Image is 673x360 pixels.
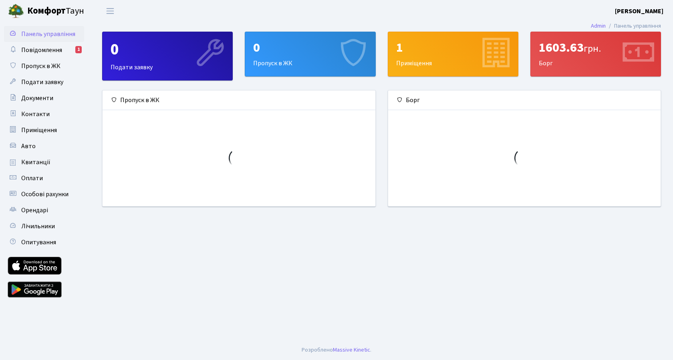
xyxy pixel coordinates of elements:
[21,126,57,135] span: Приміщення
[21,46,62,54] span: Повідомлення
[245,32,375,76] a: 0Пропуск в ЖК
[21,174,43,183] span: Оплати
[333,346,370,354] a: Massive Kinetic
[245,32,375,76] div: Пропуск в ЖК
[21,158,50,167] span: Квитанції
[21,94,53,103] span: Документи
[591,22,606,30] a: Admin
[21,142,36,151] span: Авто
[584,42,601,56] span: грн.
[4,154,84,170] a: Квитанції
[102,32,233,80] a: 0Подати заявку
[615,6,663,16] a: [PERSON_NAME]
[4,218,84,234] a: Лічильники
[27,4,66,17] b: Комфорт
[4,74,84,90] a: Подати заявку
[539,40,653,55] div: 1603.63
[579,18,673,34] nav: breadcrumb
[75,46,82,53] div: 1
[27,4,84,18] span: Таун
[4,42,84,58] a: Повідомлення1
[4,202,84,218] a: Орендарі
[21,30,75,38] span: Панель управління
[8,3,24,19] img: logo.png
[21,62,60,70] span: Пропуск в ЖК
[531,32,661,76] div: Борг
[4,234,84,250] a: Опитування
[111,40,224,59] div: 0
[21,238,56,247] span: Опитування
[4,138,84,154] a: Авто
[302,346,371,354] div: Розроблено .
[4,26,84,42] a: Панель управління
[21,222,55,231] span: Лічильники
[4,58,84,74] a: Пропуск в ЖК
[396,40,510,55] div: 1
[4,106,84,122] a: Контакти
[103,91,375,110] div: Пропуск в ЖК
[4,186,84,202] a: Особові рахунки
[103,32,232,80] div: Подати заявку
[253,40,367,55] div: 0
[21,190,69,199] span: Особові рахунки
[4,170,84,186] a: Оплати
[21,206,48,215] span: Орендарі
[4,122,84,138] a: Приміщення
[21,110,50,119] span: Контакти
[4,90,84,106] a: Документи
[388,32,518,76] div: Приміщення
[606,22,661,30] li: Панель управління
[615,7,663,16] b: [PERSON_NAME]
[100,4,120,18] button: Переключити навігацію
[388,32,518,76] a: 1Приміщення
[388,91,661,110] div: Борг
[21,78,63,86] span: Подати заявку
